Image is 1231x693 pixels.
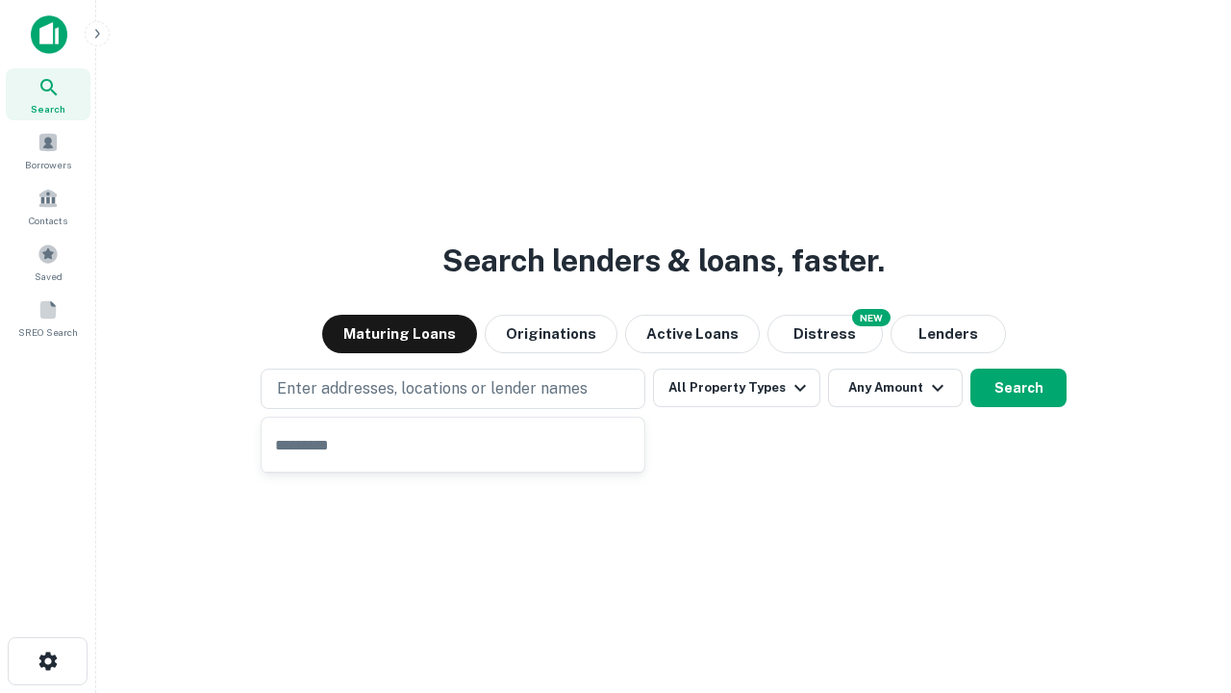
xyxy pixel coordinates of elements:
img: capitalize-icon.png [31,15,67,54]
h3: Search lenders & loans, faster. [442,238,885,284]
button: Originations [485,315,617,353]
span: Saved [35,269,63,284]
button: Enter addresses, locations or lender names [261,369,645,409]
span: Contacts [29,213,67,228]
span: Search [31,101,65,116]
a: Contacts [6,180,90,232]
iframe: Chat Widget [1135,539,1231,631]
button: Any Amount [828,369,963,407]
button: Search distressed loans with lien and other non-mortgage details. [767,315,883,353]
button: Lenders [891,315,1006,353]
button: Maturing Loans [322,315,477,353]
p: Enter addresses, locations or lender names [277,377,588,400]
button: Search [970,369,1067,407]
span: SREO Search [18,324,78,340]
div: NEW [852,309,891,326]
a: Borrowers [6,124,90,176]
a: SREO Search [6,292,90,344]
span: Borrowers [25,157,71,172]
a: Search [6,68,90,120]
button: Active Loans [625,315,760,353]
button: All Property Types [653,369,820,407]
a: Saved [6,236,90,288]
